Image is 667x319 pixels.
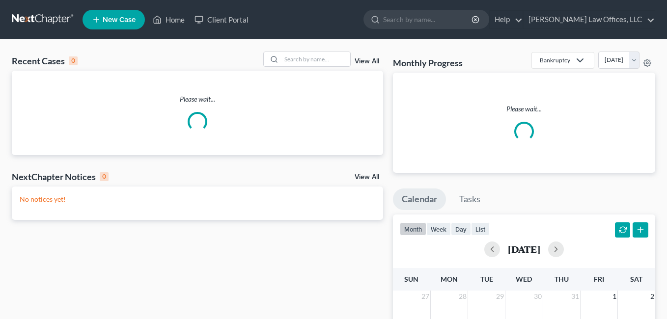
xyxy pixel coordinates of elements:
h2: [DATE] [508,244,540,254]
span: 27 [420,291,430,302]
div: Recent Cases [12,55,78,67]
a: Help [490,11,523,28]
p: Please wait... [401,104,647,114]
input: Search by name... [383,10,473,28]
span: 29 [495,291,505,302]
a: View All [355,174,379,181]
span: Mon [441,275,458,283]
span: Thu [555,275,569,283]
span: 1 [611,291,617,302]
a: Calendar [393,188,446,210]
span: 2 [649,291,655,302]
a: Tasks [450,188,489,210]
input: Search by name... [281,52,350,66]
span: Sat [630,275,642,283]
div: NextChapter Notices [12,171,109,183]
span: Sun [404,275,418,283]
span: 28 [458,291,468,302]
span: New Case [103,16,136,24]
button: month [400,222,426,236]
div: 0 [69,56,78,65]
div: Bankruptcy [540,56,570,64]
div: 0 [100,172,109,181]
span: Wed [516,275,532,283]
span: Fri [594,275,604,283]
span: 31 [570,291,580,302]
button: week [426,222,451,236]
a: [PERSON_NAME] Law Offices, LLC [524,11,655,28]
a: Home [148,11,190,28]
p: No notices yet! [20,194,375,204]
span: Tue [480,275,493,283]
p: Please wait... [12,94,383,104]
a: Client Portal [190,11,253,28]
h3: Monthly Progress [393,57,463,69]
span: 30 [533,291,543,302]
button: day [451,222,471,236]
button: list [471,222,490,236]
a: View All [355,58,379,65]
